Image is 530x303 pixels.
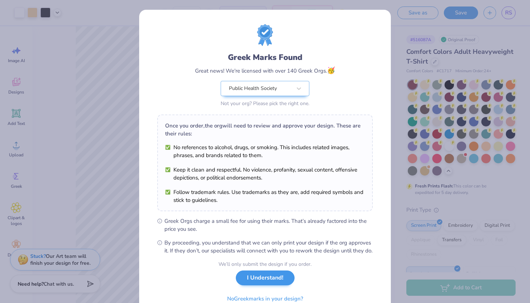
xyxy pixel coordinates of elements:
[165,122,365,138] div: Once you order, the org will need to review and approve your design. These are their rules:
[164,239,373,255] span: By proceeding, you understand that we can only print your design if the org approves it. If they ...
[165,166,365,182] li: Keep it clean and respectful. No violence, profanity, sexual content, offensive depictions, or po...
[218,260,312,268] div: We’ll only submit the design if you order.
[195,66,335,75] div: Great news! We're licensed with over 140 Greek Orgs.
[165,143,365,159] li: No references to alcohol, drugs, or smoking. This includes related images, phrases, and brands re...
[164,217,373,233] span: Greek Orgs charge a small fee for using their marks. That’s already factored into the price you see.
[327,66,335,75] span: 🥳
[257,24,273,46] img: License badge
[165,188,365,204] li: Follow trademark rules. Use trademarks as they are, add required symbols and stick to guidelines.
[221,100,309,107] div: Not your org? Please pick the right one.
[228,52,302,63] div: Greek Marks Found
[236,270,295,285] button: I Understand!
